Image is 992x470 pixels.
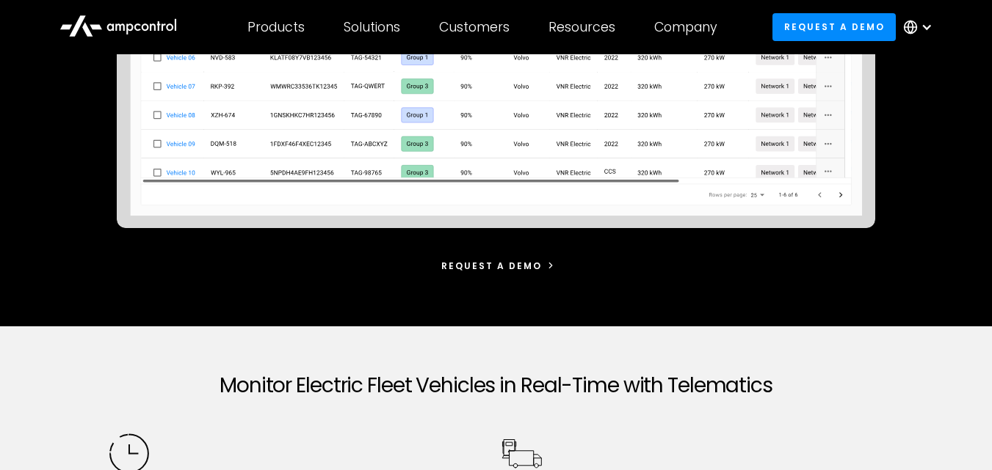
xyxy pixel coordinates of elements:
div: Company [654,19,717,35]
a: Request a demo [772,13,896,40]
div: Solutions [344,19,400,35]
div: Customers [439,19,510,35]
div: Products [247,19,305,35]
div: Resources [549,19,615,35]
h2: Monitor Electric Fleet Vehicles in Real-Time with Telematics [109,373,884,398]
a: Request a demo [430,252,562,279]
div: Request a demo [441,260,542,273]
